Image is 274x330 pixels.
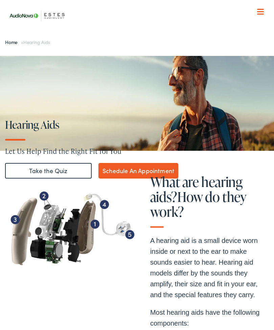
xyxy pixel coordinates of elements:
[5,119,274,130] h1: Hearing Aids
[150,174,269,228] h2: What are hearing aids? How do they work?
[23,39,50,45] span: Hearing Aids
[5,39,50,45] span: »
[5,39,21,45] a: Home
[150,307,269,329] p: Most hearing aids have the following components:
[10,27,269,48] a: What We Offer
[150,235,269,300] p: A hearing aid is a small device worn inside or next to the ear to make sounds easier to hear. Hea...
[5,163,92,179] a: Take the Quiz
[98,163,178,179] a: Schedule An Appointment
[5,146,274,156] p: Let Us Help Find the Right Fit for You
